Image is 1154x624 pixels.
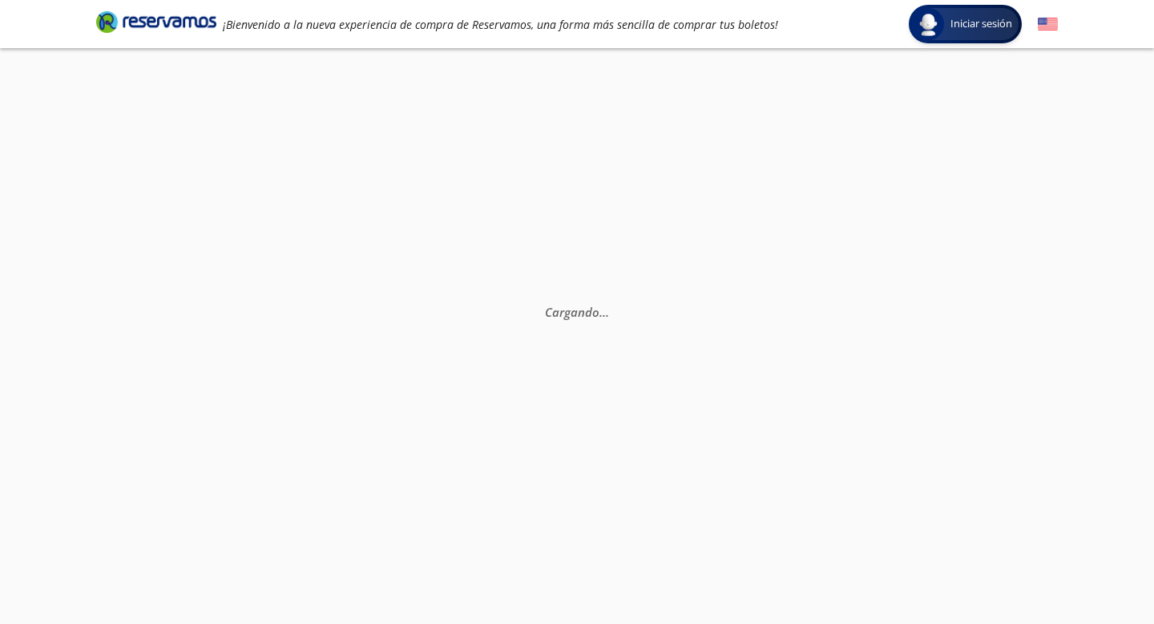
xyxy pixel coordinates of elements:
a: Brand Logo [96,10,216,38]
span: . [603,304,606,320]
i: Brand Logo [96,10,216,34]
span: . [599,304,603,320]
em: ¡Bienvenido a la nueva experiencia de compra de Reservamos, una forma más sencilla de comprar tus... [223,17,778,32]
em: Cargando [545,304,609,320]
button: English [1038,14,1058,34]
span: . [606,304,609,320]
span: Iniciar sesión [944,16,1019,32]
